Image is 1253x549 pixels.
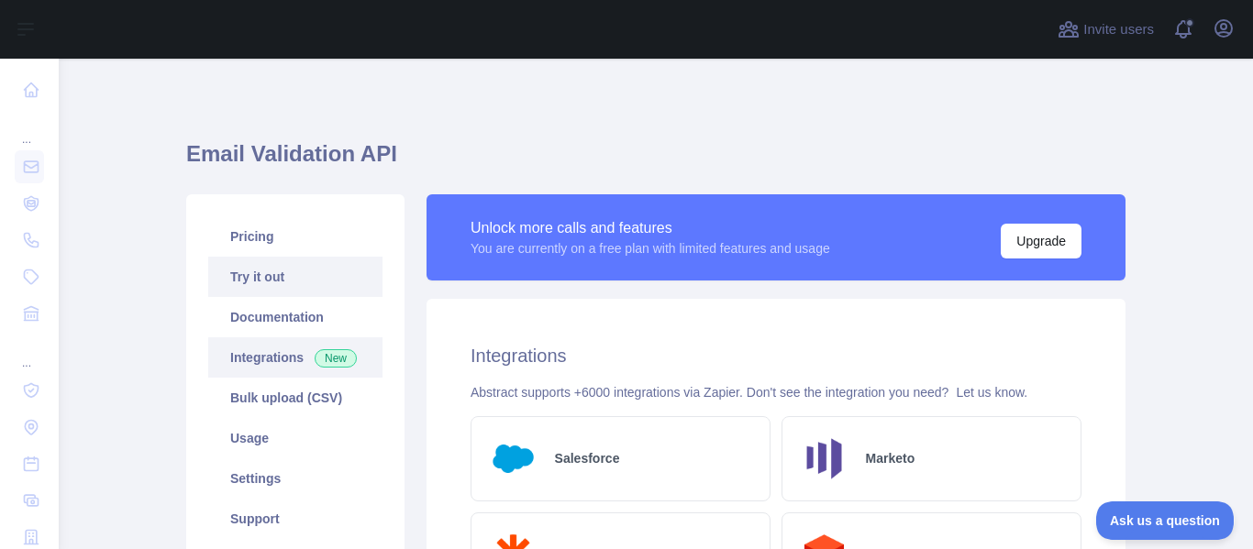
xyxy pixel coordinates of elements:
h2: Marketo [866,449,915,467]
a: Try it out [208,257,383,297]
div: ... [15,334,44,370]
div: You are currently on a free plan with limited features and usage [471,239,830,258]
a: Pricing [208,216,383,257]
a: Integrations New [208,337,383,378]
div: Abstract supports +6000 integrations via Zapier. Don't see the integration you need? [471,383,1081,401]
a: Usage [208,418,383,458]
span: Invite users [1083,19,1154,40]
a: Bulk upload (CSV) [208,378,383,418]
button: Invite users [1054,15,1158,44]
h2: Integrations [471,343,1081,368]
img: Logo [797,432,851,486]
img: Logo [486,432,540,486]
a: Settings [208,458,383,499]
a: Documentation [208,297,383,337]
button: Upgrade [1001,224,1081,258]
span: New [315,349,357,368]
h2: Salesforce [555,449,620,467]
div: Unlock more calls and features [471,217,830,239]
div: ... [15,110,44,147]
a: Let us know. [956,385,1027,400]
h1: Email Validation API [186,139,1125,183]
a: Support [208,499,383,539]
iframe: Toggle Customer Support [1096,501,1235,540]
